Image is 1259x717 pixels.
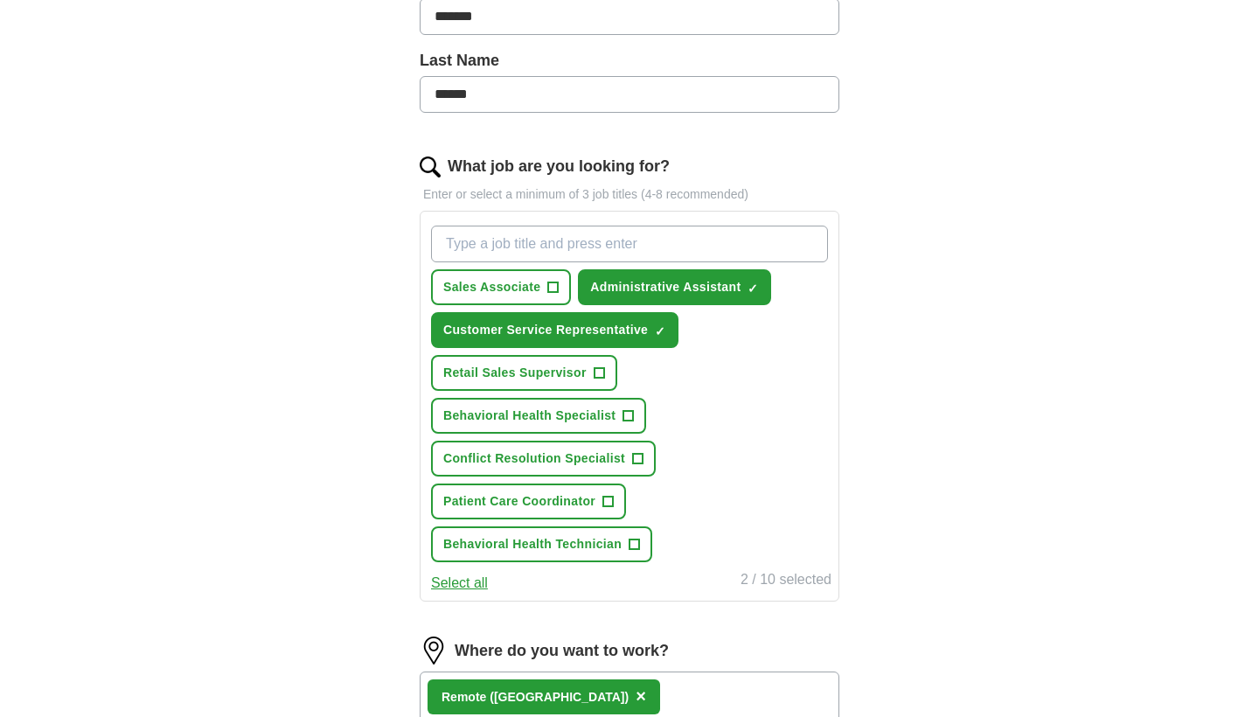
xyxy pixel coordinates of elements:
[443,364,587,382] span: Retail Sales Supervisor
[431,484,626,519] button: Patient Care Coordinator
[443,449,625,468] span: Conflict Resolution Specialist
[590,278,741,296] span: Administrative Assistant
[636,684,646,710] button: ×
[420,49,839,73] label: Last Name
[431,355,617,391] button: Retail Sales Supervisor
[636,686,646,706] span: ×
[741,569,831,594] div: 2 / 10 selected
[431,269,571,305] button: Sales Associate
[443,407,616,425] span: Behavioral Health Specialist
[431,573,488,594] button: Select all
[431,226,828,262] input: Type a job title and press enter
[431,398,646,434] button: Behavioral Health Specialist
[448,155,670,178] label: What job are you looking for?
[431,526,652,562] button: Behavioral Health Technician
[420,157,441,178] img: search.png
[443,535,622,553] span: Behavioral Health Technician
[455,639,669,663] label: Where do you want to work?
[655,324,665,338] span: ✓
[431,312,678,348] button: Customer Service Representative✓
[443,278,540,296] span: Sales Associate
[420,637,448,665] img: location.png
[443,492,595,511] span: Patient Care Coordinator
[578,269,771,305] button: Administrative Assistant✓
[442,688,629,707] div: Remote ([GEOGRAPHIC_DATA])
[431,441,656,477] button: Conflict Resolution Specialist
[420,185,839,204] p: Enter or select a minimum of 3 job titles (4-8 recommended)
[748,282,758,296] span: ✓
[443,321,648,339] span: Customer Service Representative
